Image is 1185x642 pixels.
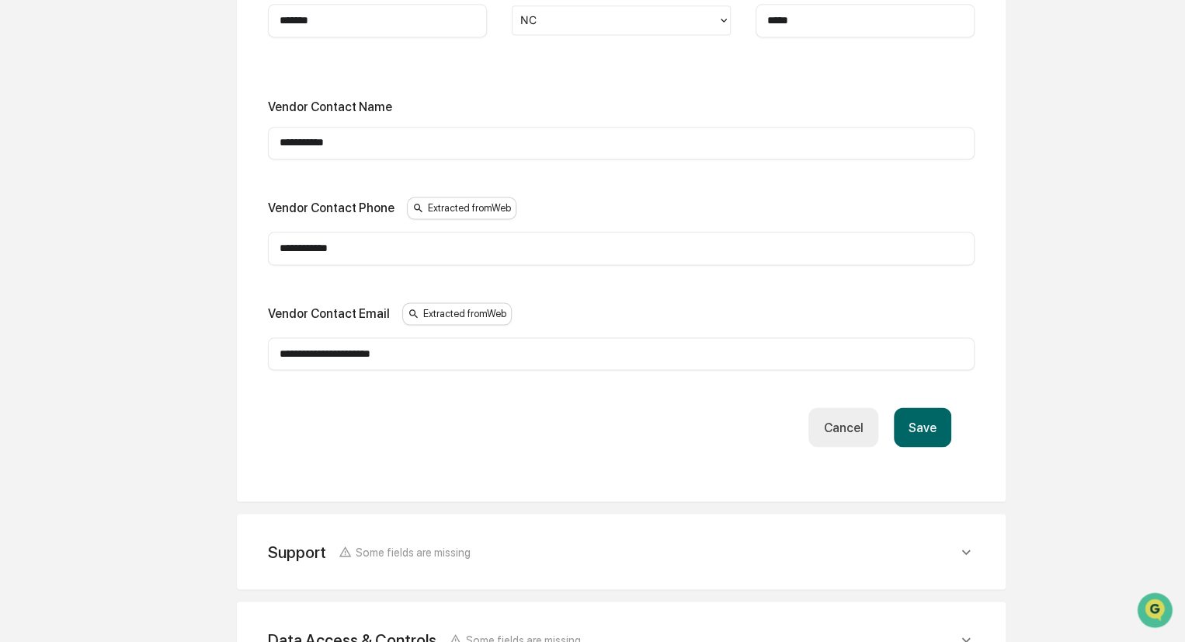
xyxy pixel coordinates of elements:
[113,197,125,210] div: 🗄️
[268,201,394,215] div: Vendor Contact Phone
[53,119,255,134] div: Start new chat
[16,227,28,239] div: 🔎
[16,33,283,58] p: How can we help?
[1135,591,1177,633] iframe: Open customer support
[109,263,188,275] a: Powered byPylon
[16,197,28,210] div: 🖐️
[808,407,877,447] button: Cancel
[268,99,392,114] div: Vendor Contact Name
[106,190,199,218] a: 🗄️Attestations
[16,119,43,147] img: 1746055101610-c473b297-6a78-478c-a979-82029cc54cd1
[31,225,98,241] span: Data Lookup
[9,190,106,218] a: 🖐️Preclearance
[356,545,471,558] span: Some fields are missing
[155,263,188,275] span: Pylon
[268,542,326,561] div: Support
[268,306,390,321] div: Vendor Contact Email
[53,134,196,147] div: We're available if you need us!
[402,302,512,326] div: Extracted from Web
[255,532,987,570] div: SupportSome fields are missing
[9,219,104,247] a: 🔎Data Lookup
[128,196,193,211] span: Attestations
[264,124,283,142] button: Start new chat
[894,407,951,447] button: Save
[407,197,516,220] div: Extracted from Web
[31,196,100,211] span: Preclearance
